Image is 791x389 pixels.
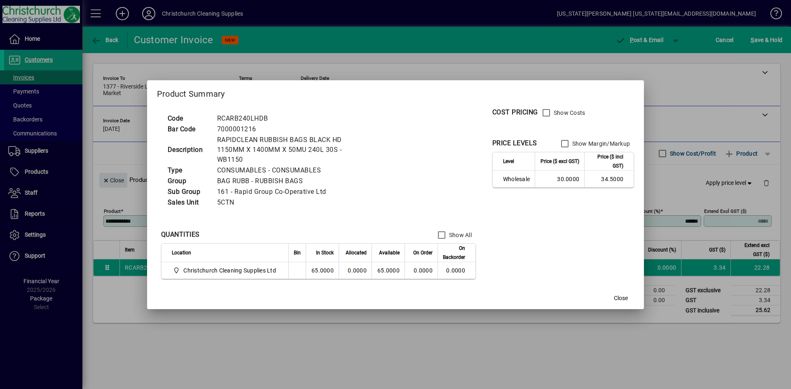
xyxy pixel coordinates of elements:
[213,176,363,186] td: BAG RUBB - RUBBISH BAGS
[147,80,644,104] h2: Product Summary
[372,262,405,279] td: 65.0000
[213,124,363,135] td: 7000001216
[535,171,584,187] td: 30.0000
[172,266,279,275] span: Christchurch Cleaning Supplies Ltd
[443,244,465,262] span: On Backorder
[584,171,634,187] td: 34.5000
[447,231,472,239] label: Show All
[414,267,433,274] span: 0.0000
[541,157,579,166] span: Price ($ excl GST)
[608,291,634,306] button: Close
[346,248,367,257] span: Allocated
[438,262,475,279] td: 0.0000
[164,186,213,197] td: Sub Group
[164,124,213,135] td: Bar Code
[306,262,339,279] td: 65.0000
[294,248,301,257] span: Bin
[164,113,213,124] td: Code
[339,262,372,279] td: 0.0000
[571,140,630,148] label: Show Margin/Markup
[316,248,334,257] span: In Stock
[213,165,363,176] td: CONSUMABLES - CONSUMABLES
[379,248,400,257] span: Available
[614,294,628,303] span: Close
[552,109,585,117] label: Show Costs
[164,197,213,208] td: Sales Unit
[213,135,363,165] td: RAPIDCLEAN RUBBISH BAGS BLACK HD 1150MM X 1400MM X 50MU 240L 30S - WB1150
[213,113,363,124] td: RCARB240LHDB
[164,135,213,165] td: Description
[164,176,213,186] td: Group
[492,107,538,117] div: COST PRICING
[213,186,363,197] td: 161 - Rapid Group Co-Operative Ltd
[492,138,537,148] div: PRICE LEVELS
[503,175,530,183] span: Wholesale
[172,248,191,257] span: Location
[213,197,363,208] td: 5CTN
[503,157,514,166] span: Level
[590,152,623,170] span: Price ($ incl GST)
[161,230,200,240] div: QUANTITIES
[183,266,276,275] span: Christchurch Cleaning Supplies Ltd
[413,248,433,257] span: On Order
[164,165,213,176] td: Type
